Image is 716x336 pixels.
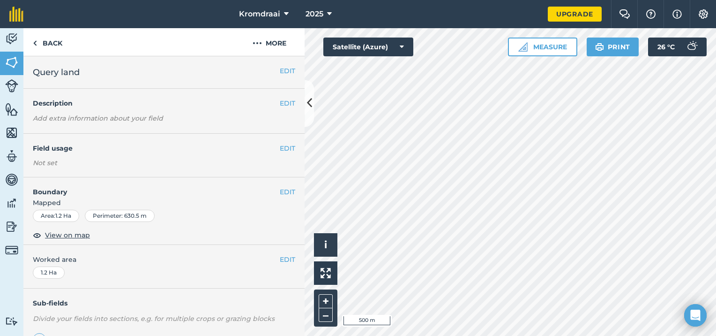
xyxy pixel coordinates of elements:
em: Divide your fields into sections, e.g. for multiple crops or grazing blocks [33,314,275,323]
h4: Description [33,98,295,108]
img: fieldmargin Logo [9,7,23,22]
em: Add extra information about your field [33,114,163,122]
div: 1.2 Ha [33,267,65,279]
button: EDIT [280,187,295,197]
h4: Field usage [33,143,280,153]
img: Ruler icon [518,42,528,52]
img: svg+xml;base64,PD94bWwgdmVyc2lvbj0iMS4wIiBlbmNvZGluZz0idXRmLTgiPz4KPCEtLSBHZW5lcmF0b3I6IEFkb2JlIE... [5,244,18,257]
span: Mapped [23,198,305,208]
button: EDIT [280,98,295,108]
img: svg+xml;base64,PD94bWwgdmVyc2lvbj0iMS4wIiBlbmNvZGluZz0idXRmLTgiPz4KPCEtLSBHZW5lcmF0b3I6IEFkb2JlIE... [5,196,18,210]
img: svg+xml;base64,PD94bWwgdmVyc2lvbj0iMS4wIiBlbmNvZGluZz0idXRmLTgiPz4KPCEtLSBHZW5lcmF0b3I6IEFkb2JlIE... [5,173,18,187]
h4: Sub-fields [23,298,305,308]
span: Query land [33,66,80,79]
button: EDIT [280,254,295,265]
button: More [234,28,305,56]
a: Upgrade [548,7,602,22]
div: Open Intercom Messenger [684,304,707,327]
span: 2025 [306,8,323,20]
img: svg+xml;base64,PHN2ZyB4bWxucz0iaHR0cDovL3d3dy53My5vcmcvMjAwMC9zdmciIHdpZHRoPSIxNyIgaGVpZ2h0PSIxNy... [672,8,682,20]
span: View on map [45,230,90,240]
span: i [324,239,327,251]
img: Four arrows, one pointing top left, one top right, one bottom right and the last bottom left [321,268,331,278]
img: svg+xml;base64,PD94bWwgdmVyc2lvbj0iMS4wIiBlbmNvZGluZz0idXRmLTgiPz4KPCEtLSBHZW5lcmF0b3I6IEFkb2JlIE... [5,220,18,234]
button: EDIT [280,143,295,153]
img: A cog icon [698,9,709,19]
img: svg+xml;base64,PHN2ZyB4bWxucz0iaHR0cDovL3d3dy53My5vcmcvMjAwMC9zdmciIHdpZHRoPSIxOCIgaGVpZ2h0PSIyNC... [33,229,41,241]
img: svg+xml;base64,PHN2ZyB4bWxucz0iaHR0cDovL3d3dy53My5vcmcvMjAwMC9zdmciIHdpZHRoPSI1NiIgaGVpZ2h0PSI2MC... [5,102,18,116]
img: svg+xml;base64,PD94bWwgdmVyc2lvbj0iMS4wIiBlbmNvZGluZz0idXRmLTgiPz4KPCEtLSBHZW5lcmF0b3I6IEFkb2JlIE... [5,149,18,163]
a: Back [23,28,72,56]
img: svg+xml;base64,PHN2ZyB4bWxucz0iaHR0cDovL3d3dy53My5vcmcvMjAwMC9zdmciIHdpZHRoPSIyMCIgaGVpZ2h0PSIyNC... [253,38,262,49]
img: svg+xml;base64,PD94bWwgdmVyc2lvbj0iMS4wIiBlbmNvZGluZz0idXRmLTgiPz4KPCEtLSBHZW5lcmF0b3I6IEFkb2JlIE... [682,38,701,56]
img: svg+xml;base64,PHN2ZyB4bWxucz0iaHR0cDovL3d3dy53My5vcmcvMjAwMC9zdmciIHdpZHRoPSI5IiBoZWlnaHQ9IjI0Ii... [33,38,37,49]
span: Worked area [33,254,295,265]
img: svg+xml;base64,PHN2ZyB4bWxucz0iaHR0cDovL3d3dy53My5vcmcvMjAwMC9zdmciIHdpZHRoPSIxOSIgaGVpZ2h0PSIyNC... [595,41,604,53]
button: Measure [508,38,577,56]
div: Area : 1.2 Ha [33,210,79,222]
img: A question mark icon [645,9,656,19]
img: svg+xml;base64,PHN2ZyB4bWxucz0iaHR0cDovL3d3dy53My5vcmcvMjAwMC9zdmciIHdpZHRoPSI1NiIgaGVpZ2h0PSI2MC... [5,126,18,140]
button: EDIT [280,66,295,76]
button: + [319,294,333,308]
button: Satellite (Azure) [323,38,413,56]
img: Two speech bubbles overlapping with the left bubble in the forefront [619,9,630,19]
img: svg+xml;base64,PD94bWwgdmVyc2lvbj0iMS4wIiBlbmNvZGluZz0idXRmLTgiPz4KPCEtLSBHZW5lcmF0b3I6IEFkb2JlIE... [5,79,18,92]
img: svg+xml;base64,PD94bWwgdmVyc2lvbj0iMS4wIiBlbmNvZGluZz0idXRmLTgiPz4KPCEtLSBHZW5lcmF0b3I6IEFkb2JlIE... [5,32,18,46]
button: – [319,308,333,322]
span: Kromdraai [239,8,280,20]
span: 26 ° C [657,38,675,56]
div: Perimeter : 630.5 m [85,210,155,222]
button: View on map [33,229,90,241]
button: 26 °C [648,38,707,56]
img: svg+xml;base64,PD94bWwgdmVyc2lvbj0iMS4wIiBlbmNvZGluZz0idXRmLTgiPz4KPCEtLSBHZW5lcmF0b3I6IEFkb2JlIE... [5,317,18,326]
img: svg+xml;base64,PHN2ZyB4bWxucz0iaHR0cDovL3d3dy53My5vcmcvMjAwMC9zdmciIHdpZHRoPSI1NiIgaGVpZ2h0PSI2MC... [5,55,18,69]
button: Print [587,38,639,56]
button: i [314,233,337,257]
h4: Boundary [23,177,280,197]
div: Not set [33,158,295,168]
